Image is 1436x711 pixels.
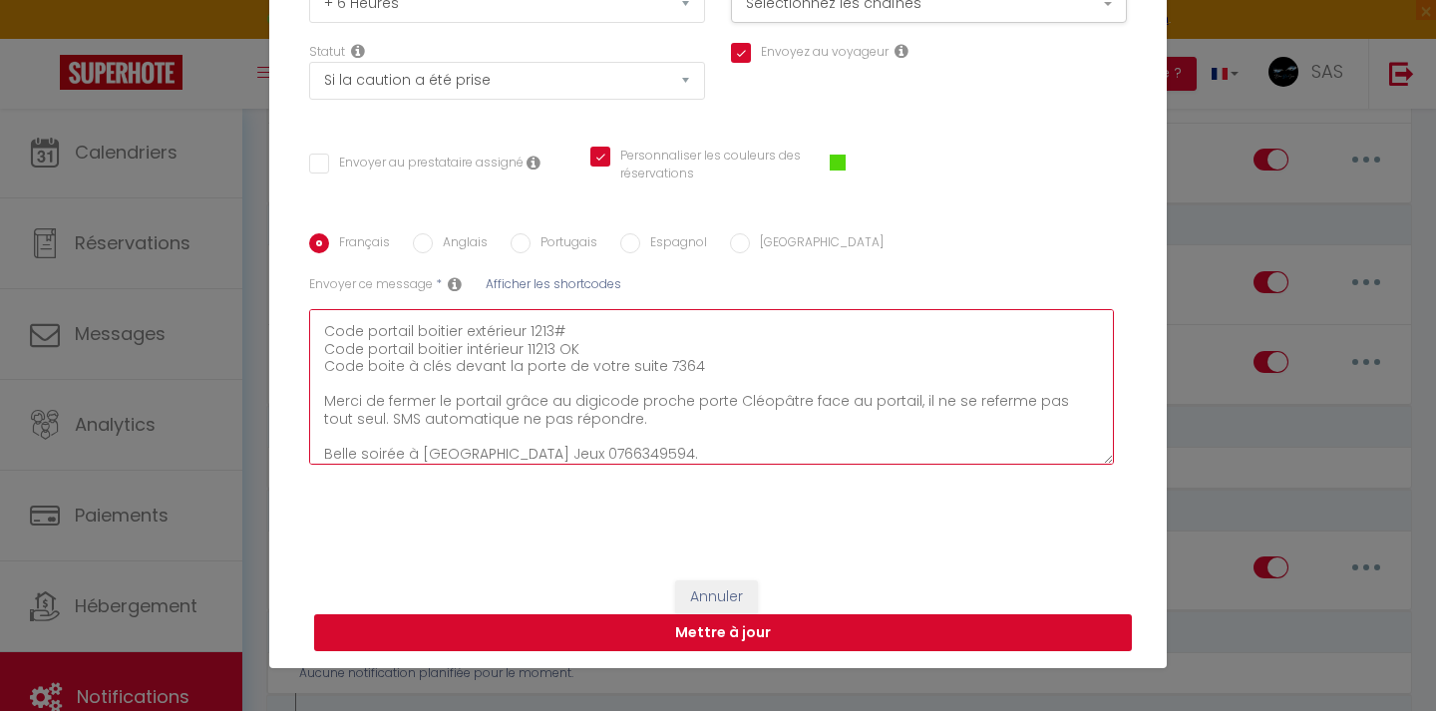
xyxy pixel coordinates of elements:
label: Statut [309,43,345,62]
label: Espagnol [640,233,707,255]
i: Envoyer au prestataire si il est assigné [527,155,540,171]
iframe: Chat [1351,621,1421,696]
i: Booking status [351,43,365,59]
label: Anglais [433,233,488,255]
span: Afficher les shortcodes [486,275,621,292]
button: Ouvrir le widget de chat LiveChat [16,8,76,68]
label: [GEOGRAPHIC_DATA] [750,233,884,255]
i: Sms [448,276,462,292]
button: Annuler [675,580,758,614]
label: Envoyer ce message [309,275,433,294]
label: Français [329,233,390,255]
button: Mettre à jour [314,614,1132,652]
label: Portugais [531,233,597,255]
i: Send to guest [895,43,908,59]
